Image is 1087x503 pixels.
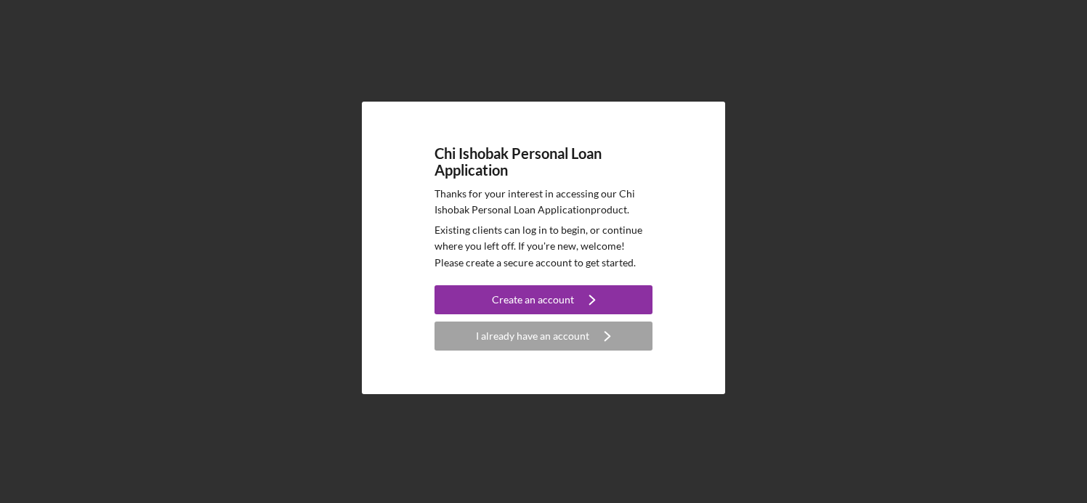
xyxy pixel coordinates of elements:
p: Thanks for your interest in accessing our Chi Ishobak Personal Loan Application product. [435,186,652,218]
a: Create an account [435,285,652,318]
h4: Chi Ishobak Personal Loan Application [435,145,652,179]
div: I already have an account [476,322,589,351]
p: Existing clients can log in to begin, or continue where you left off. If you're new, welcome! Ple... [435,222,652,271]
div: Create an account [492,285,574,314]
button: I already have an account [435,322,652,351]
button: Create an account [435,285,652,314]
